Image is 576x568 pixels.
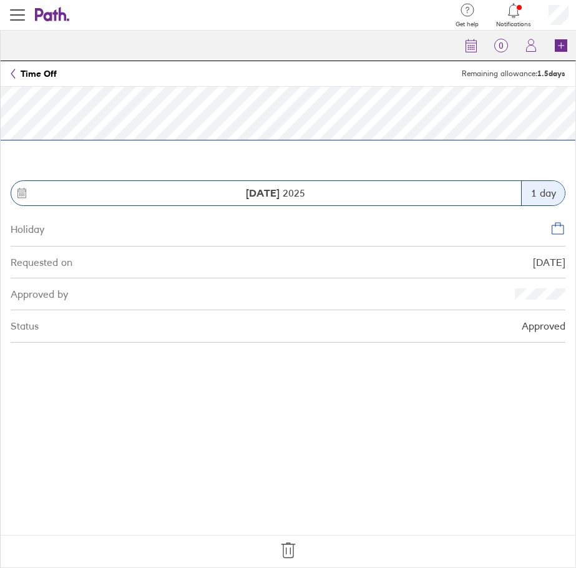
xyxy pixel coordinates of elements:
[521,181,565,205] div: 1 day
[11,69,57,79] a: Time Off
[11,288,68,300] div: Approved by
[533,257,565,268] div: [DATE]
[496,2,531,28] a: Notifications
[462,69,565,78] span: Remaining allowance:
[11,257,72,268] div: Requested on
[246,187,280,199] strong: [DATE]
[537,69,565,78] strong: 1.5 days
[246,187,305,198] span: 2025
[486,41,516,51] span: 0
[522,320,565,331] div: Approved
[11,320,39,331] div: Status
[496,21,531,28] span: Notifications
[486,31,516,61] a: 0
[11,221,44,235] div: Holiday
[456,21,479,28] span: Get help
